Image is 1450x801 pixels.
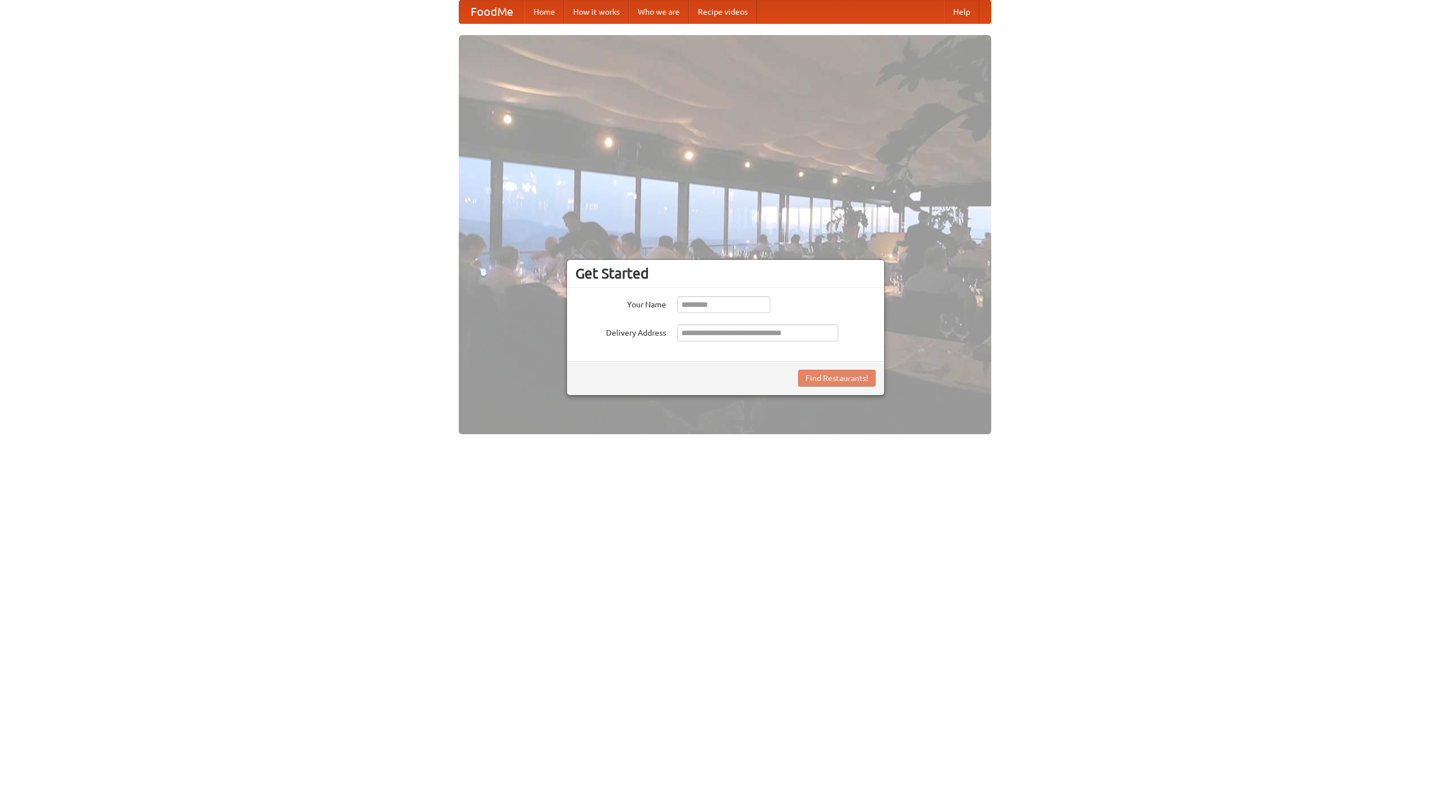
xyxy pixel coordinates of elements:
a: Who we are [629,1,689,23]
label: Delivery Address [575,324,666,339]
button: Find Restaurants! [798,370,876,387]
a: Recipe videos [689,1,757,23]
a: Home [524,1,564,23]
h3: Get Started [575,265,876,282]
label: Your Name [575,296,666,310]
a: Help [944,1,979,23]
a: How it works [564,1,629,23]
a: FoodMe [459,1,524,23]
